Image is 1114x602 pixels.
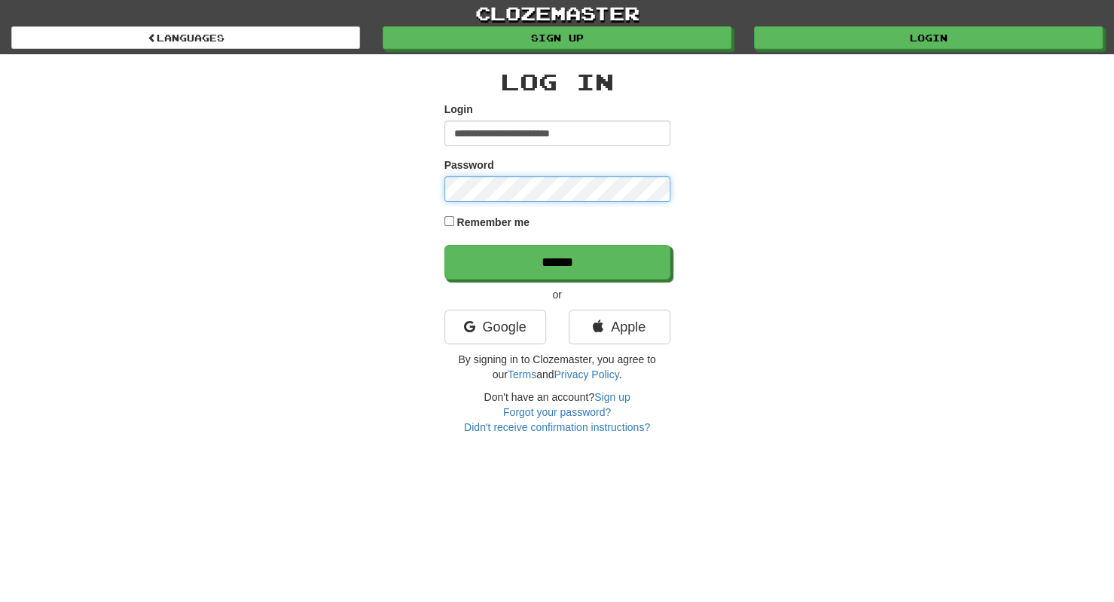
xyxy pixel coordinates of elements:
h2: Log In [444,69,670,94]
a: Languages [11,26,360,49]
a: Privacy Policy [554,368,618,380]
label: Login [444,102,473,117]
a: Didn't receive confirmation instructions? [464,421,650,433]
a: Sign up [383,26,731,49]
div: Don't have an account? [444,390,670,435]
a: Forgot your password? [503,406,611,418]
a: Sign up [594,391,630,403]
a: Terms [508,368,536,380]
p: By signing in to Clozemaster, you agree to our and . [444,352,670,382]
p: or [444,287,670,302]
label: Remember me [456,215,530,230]
label: Password [444,157,494,173]
a: Google [444,310,546,344]
a: Login [754,26,1103,49]
a: Apple [569,310,670,344]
